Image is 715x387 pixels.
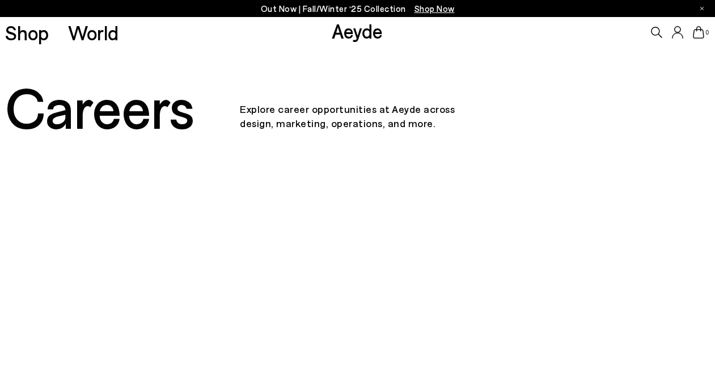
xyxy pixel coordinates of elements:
[5,23,49,43] a: Shop
[704,30,710,36] span: 0
[68,23,119,43] a: World
[693,26,704,39] a: 0
[261,2,455,16] p: Out Now | Fall/Winter ‘25 Collection
[5,75,240,137] div: Careers
[332,19,383,43] a: Aeyde
[240,82,475,131] p: Explore career opportunities at Aeyde across design, marketing, operations, and more.
[414,3,455,14] span: Navigate to /collections/new-in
